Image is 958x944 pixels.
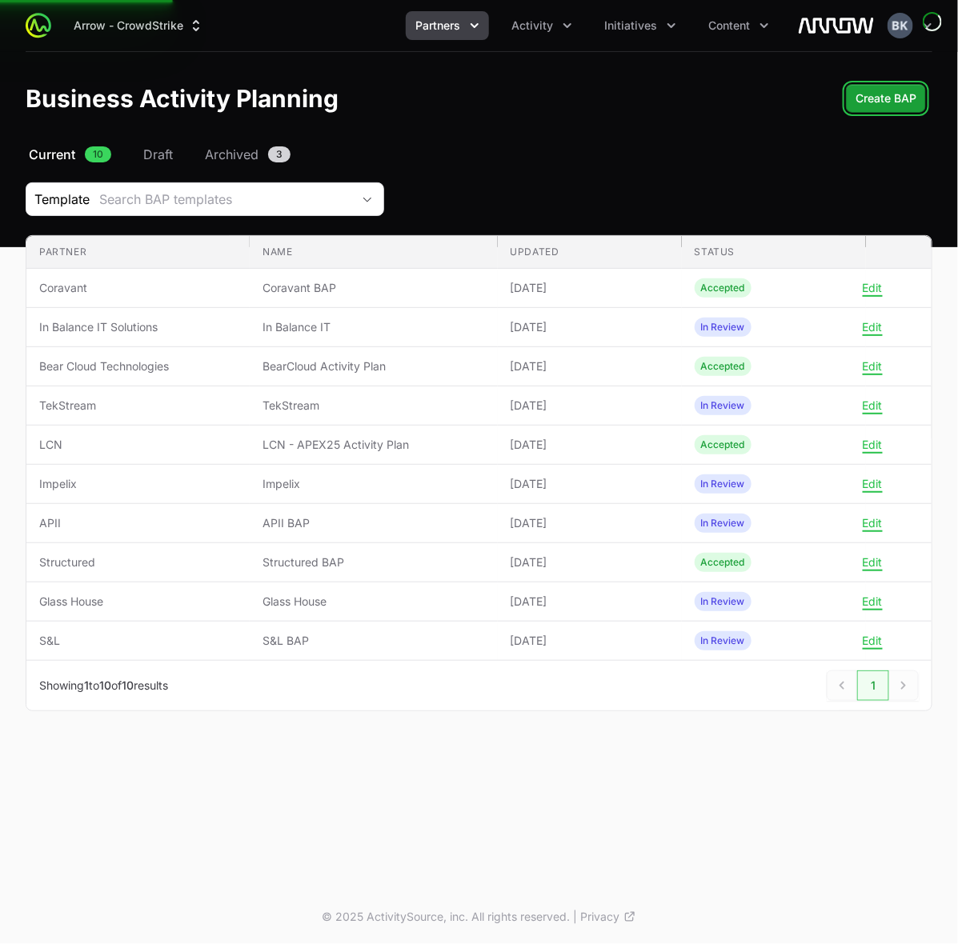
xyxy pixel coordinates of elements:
span: TekStream [39,398,237,414]
span: Current [29,145,75,164]
h1: Business Activity Planning [26,84,339,113]
button: Edit [863,398,883,413]
button: Content [699,11,779,40]
button: Initiatives [595,11,686,40]
p: © 2025 ActivitySource, inc. All rights reserved. [323,909,571,925]
span: [DATE] [511,633,669,649]
button: Create BAP [846,84,926,113]
span: Bear Cloud Technologies [39,358,237,374]
a: 1 [857,670,889,701]
span: [DATE] [511,515,669,531]
section: Business Activity Plan Filters [26,182,932,216]
button: Edit [863,477,883,491]
span: [DATE] [511,554,669,570]
div: Initiatives menu [595,11,686,40]
div: Supplier switch menu [64,11,214,40]
span: LCN [39,437,237,453]
span: [DATE] [511,358,669,374]
span: Coravant [39,280,237,296]
div: Partners menu [406,11,489,40]
button: Edit [863,438,883,452]
button: Edit [863,594,883,609]
span: In Balance IT [263,319,484,335]
span: 10 [85,146,111,162]
section: Business Activity Plan Submissions [26,235,932,711]
a: Privacy [581,909,636,925]
span: 3 [268,146,291,162]
span: [DATE] [511,437,669,453]
span: Content [708,18,750,34]
button: Edit [863,634,883,648]
div: Main navigation [51,11,779,40]
th: Partner [26,236,250,269]
nav: Business Activity Plan Navigation navigation [26,145,932,164]
span: 1 [84,678,89,692]
div: Content menu [699,11,779,40]
span: Draft [143,145,173,164]
button: Edit [863,555,883,570]
span: TekStream [263,398,484,414]
span: Template [26,190,90,209]
span: Structured BAP [263,554,484,570]
button: Search BAP templates [90,183,383,215]
span: [DATE] [511,594,669,610]
span: Glass House [263,594,484,610]
span: LCN - APEX25 Activity Plan [263,437,484,453]
button: Edit [863,516,883,530]
button: Partners [406,11,489,40]
th: Updated [498,236,682,269]
span: In Balance IT Solutions [39,319,237,335]
button: Edit [863,320,883,334]
p: Showing to of results [39,678,168,694]
span: Create BAP [856,89,916,108]
span: Partners [415,18,460,34]
th: Name [250,236,497,269]
a: Current10 [26,145,114,164]
span: S&L BAP [263,633,484,649]
button: Arrow - CrowdStrike [64,11,214,40]
img: Arrow [798,10,875,42]
div: Primary actions [846,84,926,113]
span: | [574,909,578,925]
img: Brittany Karno [888,13,913,38]
span: S&L [39,633,237,649]
img: ActivitySource [26,13,51,38]
span: 10 [122,678,134,692]
span: [DATE] [511,476,669,492]
span: APII BAP [263,515,484,531]
a: Draft [140,145,176,164]
div: Search BAP templates [99,190,351,209]
span: Activity [511,18,553,34]
span: Initiatives [604,18,657,34]
span: Impelix [39,476,237,492]
a: Archived3 [202,145,294,164]
span: [DATE] [511,398,669,414]
span: BearCloud Activity Plan [263,358,484,374]
button: Edit [863,281,883,295]
span: 10 [99,678,111,692]
div: Activity menu [502,11,582,40]
span: [DATE] [511,280,669,296]
th: Status [682,236,866,269]
span: Archived [205,145,259,164]
span: APII [39,515,237,531]
span: Impelix [263,476,484,492]
span: Coravant BAP [263,280,484,296]
button: Activity [502,11,582,40]
button: Edit [863,359,883,374]
span: [DATE] [511,319,669,335]
span: Structured [39,554,237,570]
span: Glass House [39,594,237,610]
